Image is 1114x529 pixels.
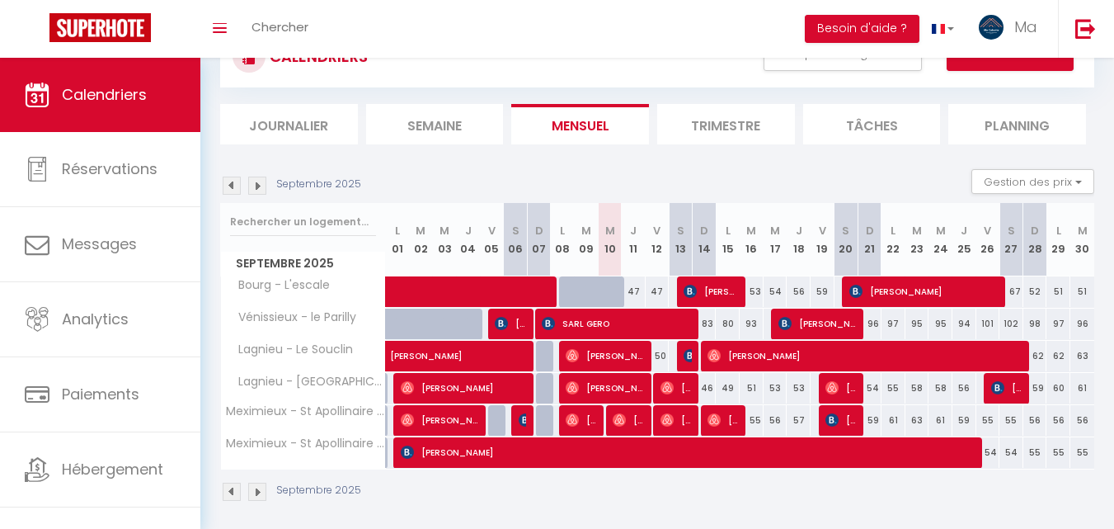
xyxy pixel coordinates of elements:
[1070,437,1094,468] div: 55
[504,203,528,276] th: 06
[726,223,731,239] abbr: L
[519,404,527,436] span: [PERSON_NAME]
[1046,405,1070,436] div: 56
[575,203,599,276] th: 09
[495,308,527,339] span: [PERSON_NAME]
[1070,276,1094,307] div: 51
[409,203,433,276] th: 02
[961,223,967,239] abbr: J
[991,372,1023,404] span: [PERSON_NAME]
[1070,341,1094,371] div: 63
[1046,341,1070,371] div: 62
[401,437,983,468] span: [PERSON_NAME]
[488,223,496,239] abbr: V
[677,223,684,239] abbr: S
[1023,203,1047,276] th: 28
[1056,223,1061,239] abbr: L
[928,203,952,276] th: 24
[740,203,764,276] th: 16
[1046,203,1070,276] th: 29
[999,276,1023,307] div: 67
[849,276,1001,307] span: [PERSON_NAME]
[605,223,615,239] abbr: M
[276,483,361,498] p: Septembre 2025
[1023,341,1047,371] div: 62
[905,203,929,276] th: 23
[787,276,811,307] div: 56
[613,404,645,436] span: [PERSON_NAME]
[881,309,905,339] div: 97
[803,104,941,144] li: Tâches
[825,372,858,404] span: [PERSON_NAME]
[480,203,504,276] th: 05
[764,203,787,276] th: 17
[512,223,519,239] abbr: S
[746,223,756,239] abbr: M
[622,203,646,276] th: 11
[551,203,575,276] th: 08
[230,207,376,237] input: Rechercher un logement...
[598,203,622,276] th: 10
[386,341,410,372] a: [PERSON_NAME]
[401,404,481,436] span: [PERSON_NAME]
[952,309,976,339] div: 94
[976,405,1000,436] div: 55
[881,203,905,276] th: 22
[223,309,360,327] span: Vénissieux - le Parilly
[684,276,740,307] span: [PERSON_NAME]
[653,223,660,239] abbr: V
[764,405,787,436] div: 56
[842,223,849,239] abbr: S
[630,223,637,239] abbr: J
[1046,373,1070,404] div: 60
[716,373,740,404] div: 49
[223,405,388,418] span: Meximieux - St Apollinaire n°2
[527,203,551,276] th: 07
[984,223,991,239] abbr: V
[1070,309,1094,339] div: 96
[581,223,591,239] abbr: M
[971,169,1094,194] button: Gestion des prix
[465,223,472,239] abbr: J
[646,341,670,371] div: 50
[952,373,976,404] div: 56
[881,405,905,436] div: 61
[976,309,1000,339] div: 101
[366,104,504,144] li: Semaine
[693,373,717,404] div: 46
[891,223,895,239] abbr: L
[778,308,858,339] span: [PERSON_NAME]
[740,405,764,436] div: 55
[566,404,598,436] span: [PERSON_NAME]
[700,223,708,239] abbr: D
[13,7,63,56] button: Ouvrir le widget de chat LiveChat
[787,373,811,404] div: 53
[646,203,670,276] th: 12
[251,18,308,35] span: Chercher
[693,203,717,276] th: 14
[952,405,976,436] div: 59
[1070,405,1094,436] div: 56
[49,13,151,42] img: Super Booking
[1070,203,1094,276] th: 30
[1023,276,1047,307] div: 52
[928,405,952,436] div: 61
[223,341,357,359] span: Lagnieu - Le Souclin
[390,332,618,363] span: [PERSON_NAME]
[936,223,946,239] abbr: M
[660,404,693,436] span: [PERSON_NAME]
[905,309,929,339] div: 95
[1078,223,1088,239] abbr: M
[416,223,425,239] abbr: M
[669,203,693,276] th: 13
[62,234,137,254] span: Messages
[858,373,881,404] div: 54
[1008,223,1015,239] abbr: S
[787,405,811,436] div: 57
[223,373,388,391] span: Lagnieu - [GEOGRAPHIC_DATA]
[1046,437,1070,468] div: 55
[787,203,811,276] th: 18
[740,309,764,339] div: 93
[928,309,952,339] div: 95
[1031,223,1039,239] abbr: D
